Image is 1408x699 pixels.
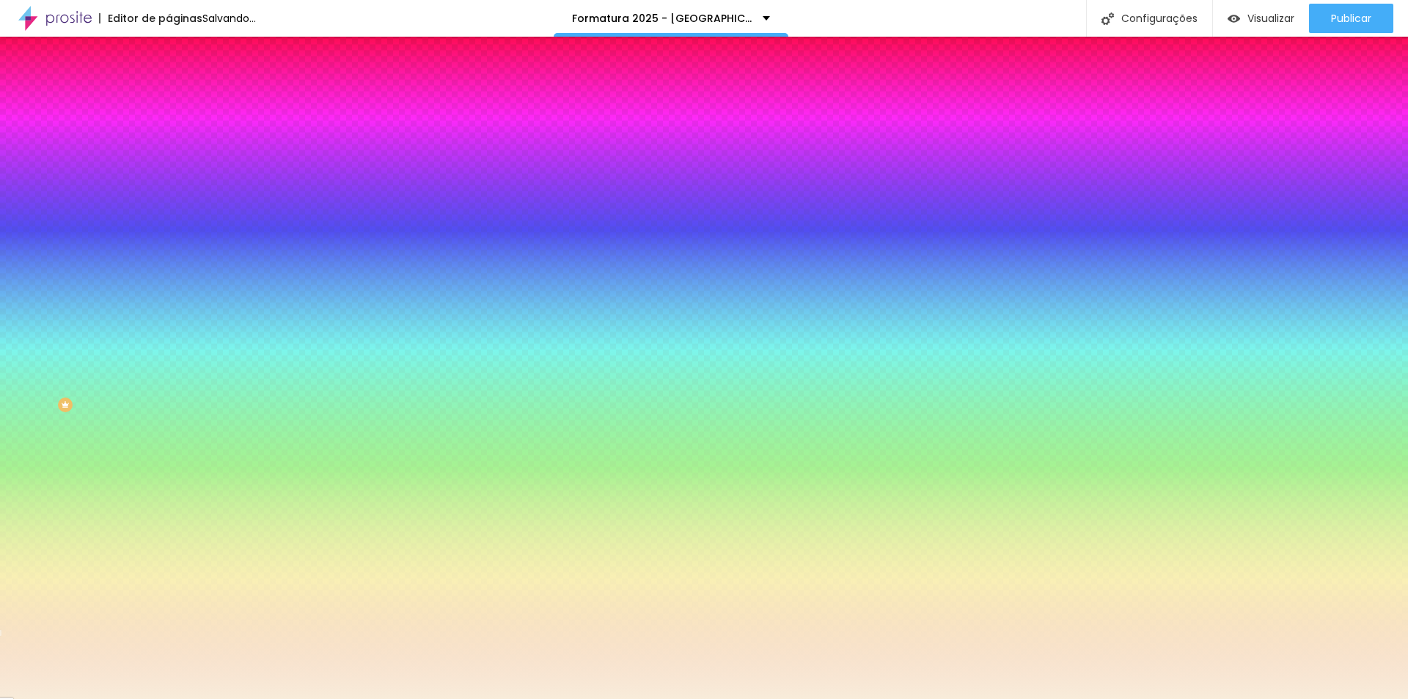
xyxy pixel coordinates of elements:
button: Publicar [1309,4,1393,33]
span: Visualizar [1247,12,1294,24]
span: Publicar [1331,12,1371,24]
img: Icone [1101,12,1114,25]
img: view-1.svg [1228,12,1240,25]
button: Visualizar [1213,4,1309,33]
div: Salvando... [202,13,256,23]
div: Editor de páginas [99,13,202,23]
p: Formatura 2025 - [GEOGRAPHIC_DATA] e 5º ano [572,13,752,23]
